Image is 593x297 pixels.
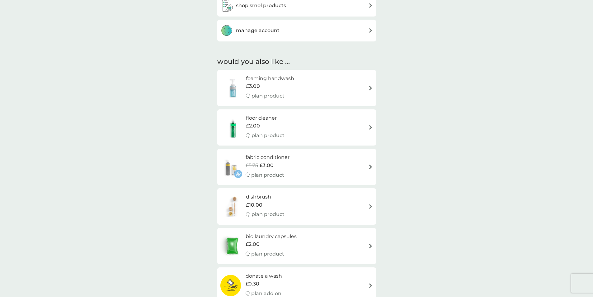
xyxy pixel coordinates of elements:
[220,117,246,138] img: floor cleaner
[368,86,373,90] img: arrow right
[246,280,259,288] span: £0.30
[220,195,246,217] img: dishbrush
[368,125,373,130] img: arrow right
[220,235,244,257] img: bio laundry capsules
[368,244,373,248] img: arrow right
[246,272,282,280] h6: donate a wash
[252,92,285,100] p: plan product
[368,165,373,169] img: arrow right
[246,240,260,248] span: £2.00
[368,3,373,8] img: arrow right
[251,171,284,179] p: plan product
[220,156,242,178] img: fabric conditioner
[236,2,286,10] h3: shop smol products
[246,74,294,83] h6: foaming handwash
[246,82,260,90] span: £3.00
[246,201,262,209] span: £10.00
[368,283,373,288] img: arrow right
[252,210,285,218] p: plan product
[252,132,285,140] p: plan product
[260,161,274,170] span: £3.00
[217,57,376,67] h2: would you also like ...
[236,26,280,35] h3: manage account
[220,275,241,296] img: donate a wash
[246,232,297,241] h6: bio laundry capsules
[246,122,260,130] span: £2.00
[246,114,285,122] h6: floor cleaner
[246,161,258,170] span: £5.75
[220,77,246,99] img: foaming handwash
[246,153,289,161] h6: fabric conditioner
[368,204,373,209] img: arrow right
[251,250,284,258] p: plan product
[246,193,285,201] h6: dishbrush
[368,28,373,33] img: arrow right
